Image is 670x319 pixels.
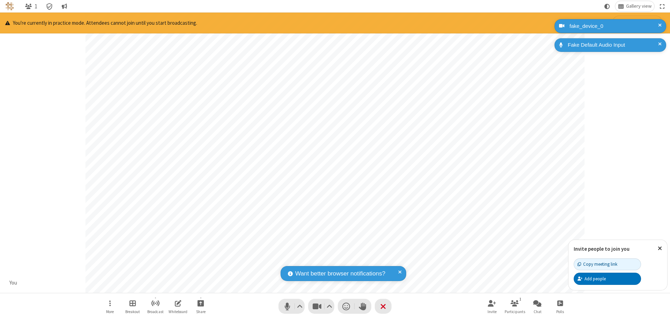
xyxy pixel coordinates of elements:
span: Breakout [125,310,140,314]
button: Open poll [550,296,571,316]
div: fake_device_0 [567,22,661,30]
span: Participants [505,310,525,314]
span: Gallery view [626,3,652,9]
button: Manage Breakout Rooms [122,296,143,316]
button: Start broadcast [145,296,166,316]
span: Want better browser notifications? [295,269,385,278]
button: End or leave meeting [375,299,392,314]
button: Mute (⌘+Shift+A) [278,299,305,314]
span: Broadcast [147,310,164,314]
p: You're currently in practice mode. Attendees cannot join until you start broadcasting. [5,19,197,27]
button: Using system theme [602,1,613,11]
span: More [106,310,114,314]
span: Invite [487,310,497,314]
div: 1 [518,296,523,302]
button: Audio settings [295,299,305,314]
button: Stop video (⌘+Shift+V) [308,299,334,314]
button: Close popover [653,240,667,257]
button: Send a reaction [338,299,355,314]
div: Copy meeting link [578,261,617,267]
div: You [7,279,20,287]
button: Open participant list [22,1,40,11]
button: Open participant list [504,296,525,316]
button: Copy meeting link [574,258,641,270]
span: Share [196,310,206,314]
button: Start broadcasting [612,16,662,30]
span: 1 [35,3,37,10]
div: Fake Default Audio Input [565,41,661,49]
div: Meeting details Encryption enabled [43,1,56,11]
button: Fullscreen [657,1,668,11]
button: Open chat [527,296,548,316]
button: Change layout [615,1,654,11]
button: Add people [574,273,641,285]
button: Open shared whiteboard [167,296,188,316]
button: Conversation [59,1,70,11]
button: Start sharing [190,296,211,316]
span: Whiteboard [169,310,187,314]
span: Chat [534,310,542,314]
label: Invite people to join you [574,246,630,252]
span: Polls [556,310,564,314]
button: Invite participants (⌘+Shift+I) [482,296,502,316]
button: Open menu [99,296,120,316]
img: QA Selenium DO NOT DELETE OR CHANGE [6,2,14,10]
button: Video setting [325,299,334,314]
button: Raise hand [355,299,371,314]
